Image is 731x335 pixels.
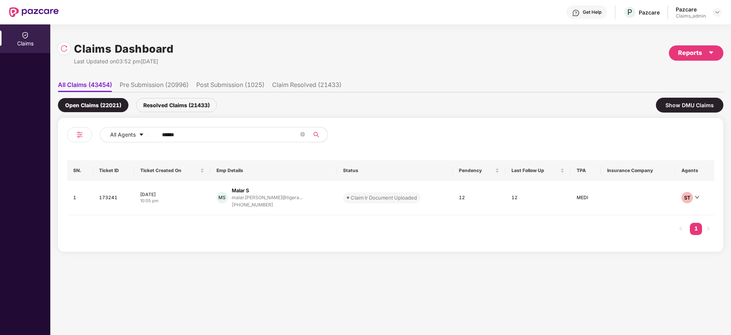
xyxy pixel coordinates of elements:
[216,192,228,203] div: MS
[140,191,204,198] div: [DATE]
[675,223,687,235] li: Previous Page
[459,167,494,174] span: Pendency
[453,181,505,215] td: 12
[58,81,112,92] li: All Claims (43454)
[136,98,217,112] div: Resolved Claims (21433)
[75,130,84,139] img: svg+xml;base64,PHN2ZyB4bWxucz0iaHR0cDovL3d3dy53My5vcmcvMjAwMC9zdmciIHdpZHRoPSIyNCIgaGVpZ2h0PSIyNC...
[678,226,683,231] span: left
[140,167,199,174] span: Ticket Created On
[706,226,710,231] span: right
[232,187,249,194] div: Malar S
[67,181,93,215] td: 1
[351,194,417,201] div: Claim Ir Document Uploaded
[93,160,134,181] th: Ticket ID
[601,160,676,181] th: Insurance Company
[60,45,68,52] img: svg+xml;base64,PHN2ZyBpZD0iUmVsb2FkLTMyeDMyIiB4bWxucz0iaHR0cDovL3d3dy53My5vcmcvMjAwMC9zdmciIHdpZH...
[572,9,580,17] img: svg+xml;base64,PHN2ZyBpZD0iSGVscC0zMngzMiIgeG1sbnM9Imh0dHA6Ly93d3cudzMub3JnLzIwMDAvc3ZnIiB3aWR0aD...
[134,160,210,181] th: Ticket Created On
[676,13,706,19] div: Claims_admin
[196,81,265,92] li: Post Submission (1025)
[505,181,571,215] td: 12
[232,195,303,200] div: malar.[PERSON_NAME]@tigera...
[58,98,128,112] div: Open Claims (22021)
[708,50,714,56] span: caret-down
[309,127,328,142] button: search
[639,9,660,16] div: Pazcare
[74,57,173,66] div: Last Updated on 03:52 pm[DATE]
[702,223,714,235] button: right
[110,130,136,139] span: All Agents
[309,132,324,138] span: search
[505,160,571,181] th: Last Follow Up
[511,167,559,174] span: Last Follow Up
[300,131,305,139] span: close-circle
[571,160,601,181] th: TPA
[140,198,204,204] div: 10:05 pm
[627,8,632,17] span: P
[272,81,341,92] li: Claim Resolved (21433)
[232,201,303,209] div: [PHONE_NUMBER]
[656,98,723,113] div: Show DMU Claims
[21,31,29,39] img: svg+xml;base64,PHN2ZyBpZD0iQ2xhaW0iIHhtbG5zPSJodHRwOi8vd3d3LnczLm9yZy8yMDAwL3N2ZyIgd2lkdGg9IjIwIi...
[583,9,601,15] div: Get Help
[571,181,601,215] td: MEDI
[675,160,714,181] th: Agents
[74,40,173,57] h1: Claims Dashboard
[675,223,687,235] button: left
[695,195,699,200] span: down
[702,223,714,235] li: Next Page
[453,160,505,181] th: Pendency
[100,127,160,142] button: All Agentscaret-down
[690,223,702,234] a: 1
[690,223,702,235] li: 1
[676,6,706,13] div: Pazcare
[139,132,144,138] span: caret-down
[681,192,693,203] div: ST
[300,132,305,137] span: close-circle
[9,7,59,17] img: New Pazcare Logo
[210,160,337,181] th: Emp Details
[93,181,134,215] td: 173241
[337,160,453,181] th: Status
[714,9,720,15] img: svg+xml;base64,PHN2ZyBpZD0iRHJvcGRvd24tMzJ4MzIiIHhtbG5zPSJodHRwOi8vd3d3LnczLm9yZy8yMDAwL3N2ZyIgd2...
[120,81,189,92] li: Pre Submission (20996)
[678,48,714,58] div: Reports
[67,160,93,181] th: SN.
